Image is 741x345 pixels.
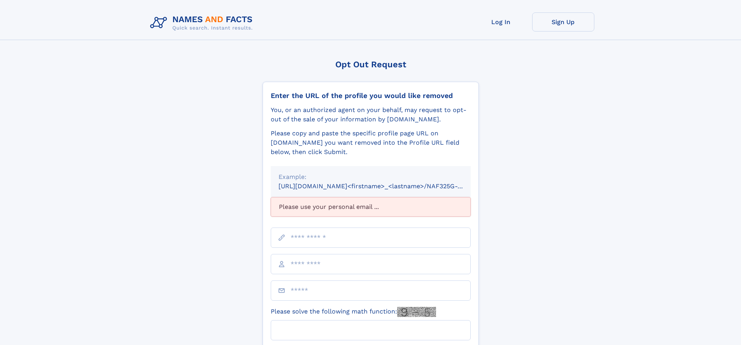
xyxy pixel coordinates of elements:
img: Logo Names and Facts [147,12,259,33]
div: Please use your personal email ... [271,197,471,217]
div: You, or an authorized agent on your behalf, may request to opt-out of the sale of your informatio... [271,105,471,124]
div: Example: [279,172,463,182]
div: Please copy and paste the specific profile page URL on [DOMAIN_NAME] you want removed into the Pr... [271,129,471,157]
label: Please solve the following math function: [271,307,436,317]
div: Opt Out Request [263,60,479,69]
small: [URL][DOMAIN_NAME]<firstname>_<lastname>/NAF325G-xxxxxxxx [279,182,485,190]
a: Log In [470,12,532,32]
div: Enter the URL of the profile you would like removed [271,91,471,100]
a: Sign Up [532,12,594,32]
